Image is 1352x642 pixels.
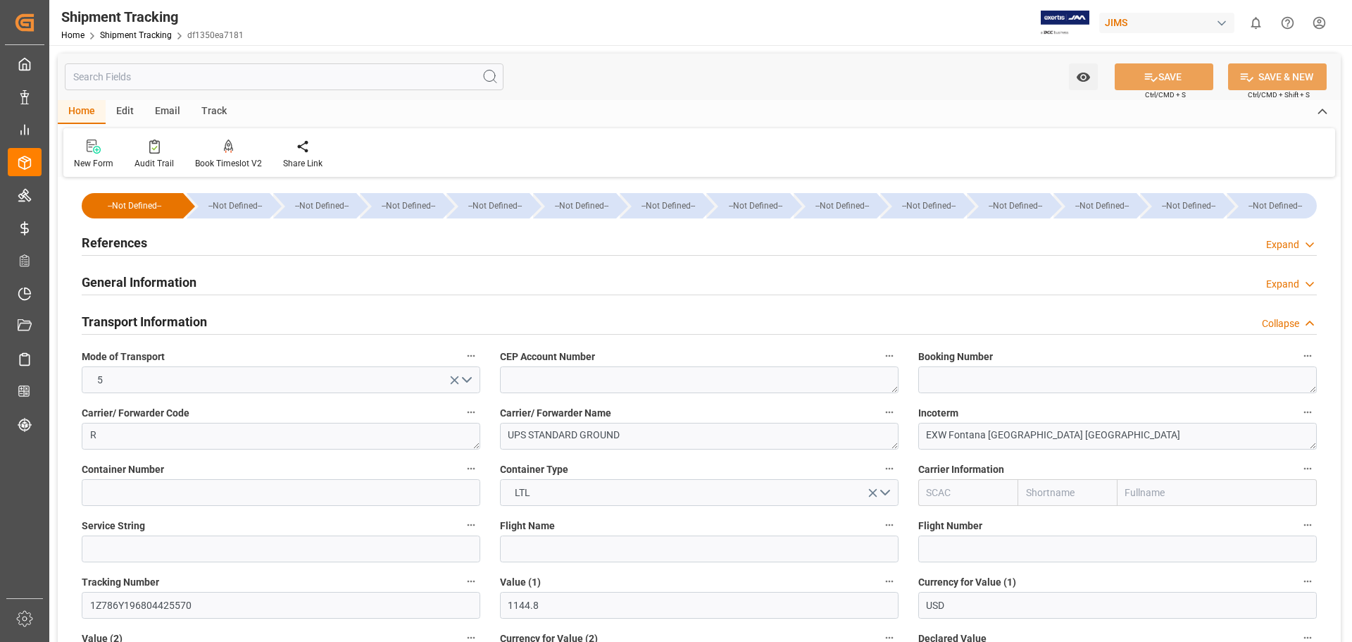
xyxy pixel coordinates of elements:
[360,193,443,218] div: --Not Defined--
[1068,193,1137,218] div: --Not Defined--
[374,193,443,218] div: --Not Defined--
[880,459,899,478] button: Container Type
[880,347,899,365] button: CEP Account Number
[82,233,147,252] h2: References
[1145,89,1186,100] span: Ctrl/CMD + S
[918,406,958,421] span: Incoterm
[1118,479,1317,506] input: Fullname
[894,193,963,218] div: --Not Defined--
[61,6,244,27] div: Shipment Tracking
[74,157,113,170] div: New Form
[1241,193,1310,218] div: --Not Defined--
[82,193,183,218] div: --Not Defined--
[706,193,789,218] div: --Not Defined--
[918,479,1018,506] input: SCAC
[462,516,480,534] button: Service String
[500,575,541,590] span: Value (1)
[500,423,899,450] textarea: UPS STANDARD GROUND
[918,423,1317,450] textarea: EXW Fontana [GEOGRAPHIC_DATA] [GEOGRAPHIC_DATA]
[500,519,555,533] span: Flight Name
[880,193,963,218] div: --Not Defined--
[273,193,356,218] div: --Not Defined--
[1298,459,1317,478] button: Carrier Information
[82,350,165,364] span: Mode of Transport
[90,373,110,388] span: 5
[462,572,480,591] button: Tracking Number
[918,575,1016,590] span: Currency for Value (1)
[82,406,189,421] span: Carrier/ Forwarder Code
[82,575,159,590] span: Tracking Number
[1240,7,1272,39] button: show 0 new notifications
[82,366,480,393] button: open menu
[461,193,530,218] div: --Not Defined--
[1262,316,1299,331] div: Collapse
[283,157,323,170] div: Share Link
[1099,13,1234,33] div: JIMS
[201,193,270,218] div: --Not Defined--
[82,519,145,533] span: Service String
[191,100,237,124] div: Track
[1298,516,1317,534] button: Flight Number
[462,347,480,365] button: Mode of Transport
[794,193,877,218] div: --Not Defined--
[620,193,703,218] div: --Not Defined--
[106,100,144,124] div: Edit
[500,406,611,421] span: Carrier/ Forwarder Name
[462,403,480,421] button: Carrier/ Forwarder Code
[287,193,356,218] div: --Not Defined--
[880,403,899,421] button: Carrier/ Forwarder Name
[134,157,174,170] div: Audit Trail
[1248,89,1310,100] span: Ctrl/CMD + Shift + S
[65,63,503,90] input: Search Fields
[547,193,616,218] div: --Not Defined--
[462,459,480,478] button: Container Number
[1298,403,1317,421] button: Incoterm
[634,193,703,218] div: --Not Defined--
[1228,63,1327,90] button: SAVE & NEW
[918,462,1004,477] span: Carrier Information
[1227,193,1317,218] div: --Not Defined--
[446,193,530,218] div: --Not Defined--
[1266,237,1299,252] div: Expand
[82,312,207,331] h2: Transport Information
[96,193,173,218] div: --Not Defined--
[1115,63,1213,90] button: SAVE
[981,193,1050,218] div: --Not Defined--
[967,193,1050,218] div: --Not Defined--
[1053,193,1137,218] div: --Not Defined--
[100,30,172,40] a: Shipment Tracking
[880,572,899,591] button: Value (1)
[1018,479,1117,506] input: Shortname
[918,519,982,533] span: Flight Number
[880,516,899,534] button: Flight Name
[187,193,270,218] div: --Not Defined--
[195,157,262,170] div: Book Timeslot V2
[918,350,993,364] span: Booking Number
[500,350,595,364] span: CEP Account Number
[82,423,480,450] textarea: R
[1298,572,1317,591] button: Currency for Value (1)
[1041,11,1089,35] img: Exertis%20JAM%20-%20Email%20Logo.jpg_1722504956.jpg
[1154,193,1223,218] div: --Not Defined--
[82,462,164,477] span: Container Number
[1140,193,1223,218] div: --Not Defined--
[508,486,537,500] span: LTL
[61,30,84,40] a: Home
[500,479,899,506] button: open menu
[1298,347,1317,365] button: Booking Number
[1266,277,1299,292] div: Expand
[1272,7,1303,39] button: Help Center
[58,100,106,124] div: Home
[1069,63,1098,90] button: open menu
[82,273,196,292] h2: General Information
[720,193,789,218] div: --Not Defined--
[533,193,616,218] div: --Not Defined--
[1099,9,1240,36] button: JIMS
[808,193,877,218] div: --Not Defined--
[500,462,568,477] span: Container Type
[144,100,191,124] div: Email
